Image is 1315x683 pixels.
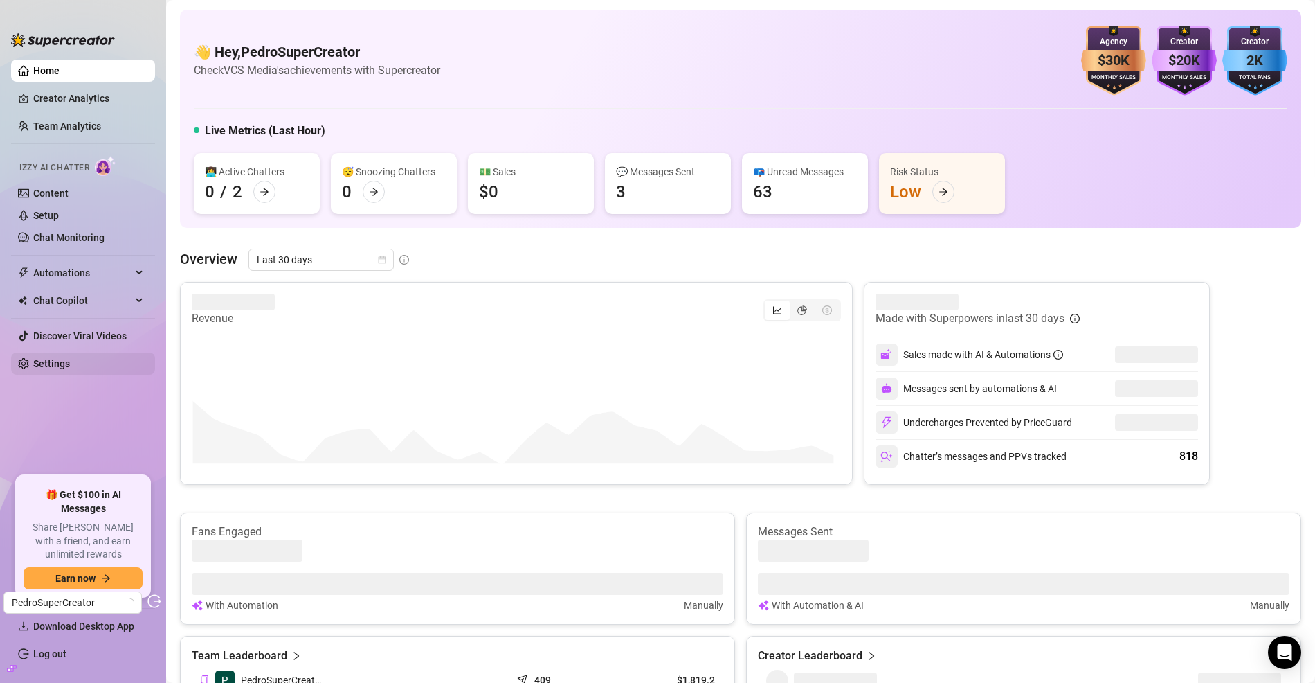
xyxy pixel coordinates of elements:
div: Total Fans [1222,73,1287,82]
span: calendar [378,256,386,264]
div: segmented control [763,299,841,321]
span: arrow-right [369,187,379,197]
article: Messages Sent [758,524,1289,540]
h4: 👋 Hey, PedroSuperCreator [194,42,440,62]
img: bronze-badge-qSZam9Wu.svg [1081,26,1146,96]
h5: Live Metrics (Last Hour) [205,123,325,139]
a: Home [33,65,60,76]
img: svg%3e [880,348,893,361]
div: 😴 Snoozing Chatters [342,164,446,179]
span: arrow-right [101,574,111,583]
span: info-circle [1070,314,1080,323]
div: Chatter’s messages and PPVs tracked [876,445,1067,468]
a: Discover Viral Videos [33,330,127,341]
div: 💬 Messages Sent [616,164,720,179]
div: Risk Status [890,164,994,179]
article: Manually [1250,598,1289,613]
div: 2K [1222,50,1287,71]
div: 3 [616,181,626,203]
article: Manually [684,598,723,613]
span: build [7,664,17,673]
span: download [18,621,29,632]
span: Download Desktop App [33,621,134,632]
div: Creator [1152,35,1217,48]
span: arrow-right [260,187,269,197]
img: svg%3e [880,416,893,429]
article: Made with Superpowers in last 30 days [876,310,1064,327]
a: Setup [33,210,59,221]
span: 🎁 Get $100 in AI Messages [24,488,143,515]
div: Messages sent by automations & AI [876,378,1057,400]
img: svg%3e [881,383,892,394]
a: Log out [33,648,66,659]
span: Last 30 days [257,249,386,270]
a: Content [33,188,69,199]
img: logo-BBDzfeDw.svg [11,33,115,47]
article: With Automation [206,598,278,613]
div: Sales made with AI & Automations [903,347,1063,362]
span: pie-chart [797,305,807,315]
div: Monthly Sales [1081,73,1146,82]
span: Chat Copilot [33,290,131,312]
div: 63 [753,181,772,203]
div: $30K [1081,50,1146,71]
div: 0 [342,181,352,203]
div: 📪 Unread Messages [753,164,857,179]
div: Creator [1222,35,1287,48]
span: thunderbolt [18,267,29,278]
img: svg%3e [192,598,203,613]
span: right [867,648,876,664]
span: PedroSuperCreator [12,592,134,613]
div: 💵 Sales [479,164,583,179]
a: Settings [33,358,70,369]
article: Creator Leaderboard [758,648,862,664]
div: 👩‍💻 Active Chatters [205,164,309,179]
span: logout [147,594,161,608]
span: info-circle [1053,350,1063,360]
div: 2 [233,181,242,203]
a: Team Analytics [33,121,101,132]
span: right [291,648,301,664]
span: line-chart [772,305,782,315]
div: 818 [1179,448,1198,465]
div: 0 [205,181,215,203]
span: Izzy AI Chatter [19,161,89,175]
a: Creator Analytics [33,87,144,109]
img: purple-badge-B9DA21FR.svg [1152,26,1217,96]
div: $20K [1152,50,1217,71]
a: Chat Monitoring [33,232,105,243]
img: svg%3e [880,450,893,463]
span: loading [125,598,135,607]
span: arrow-right [938,187,948,197]
img: svg%3e [758,598,769,613]
img: AI Chatter [95,156,116,176]
div: Agency [1081,35,1146,48]
article: Check VCS Media's achievements with Supercreator [194,62,440,79]
article: Fans Engaged [192,524,723,540]
span: dollar-circle [822,305,832,315]
span: info-circle [399,255,409,265]
span: Share [PERSON_NAME] with a friend, and earn unlimited rewards [24,521,143,562]
article: Revenue [192,310,275,327]
img: Chat Copilot [18,296,27,305]
div: Undercharges Prevented by PriceGuard [876,411,1072,434]
span: Earn now [55,573,96,584]
img: blue-badge-DgoSNQY1.svg [1222,26,1287,96]
div: Open Intercom Messenger [1268,636,1301,669]
span: Automations [33,262,131,284]
article: Overview [180,249,237,269]
article: Team Leaderboard [192,648,287,664]
div: Monthly Sales [1152,73,1217,82]
button: Earn nowarrow-right [24,567,143,589]
article: With Automation & AI [772,598,864,613]
div: $0 [479,181,498,203]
